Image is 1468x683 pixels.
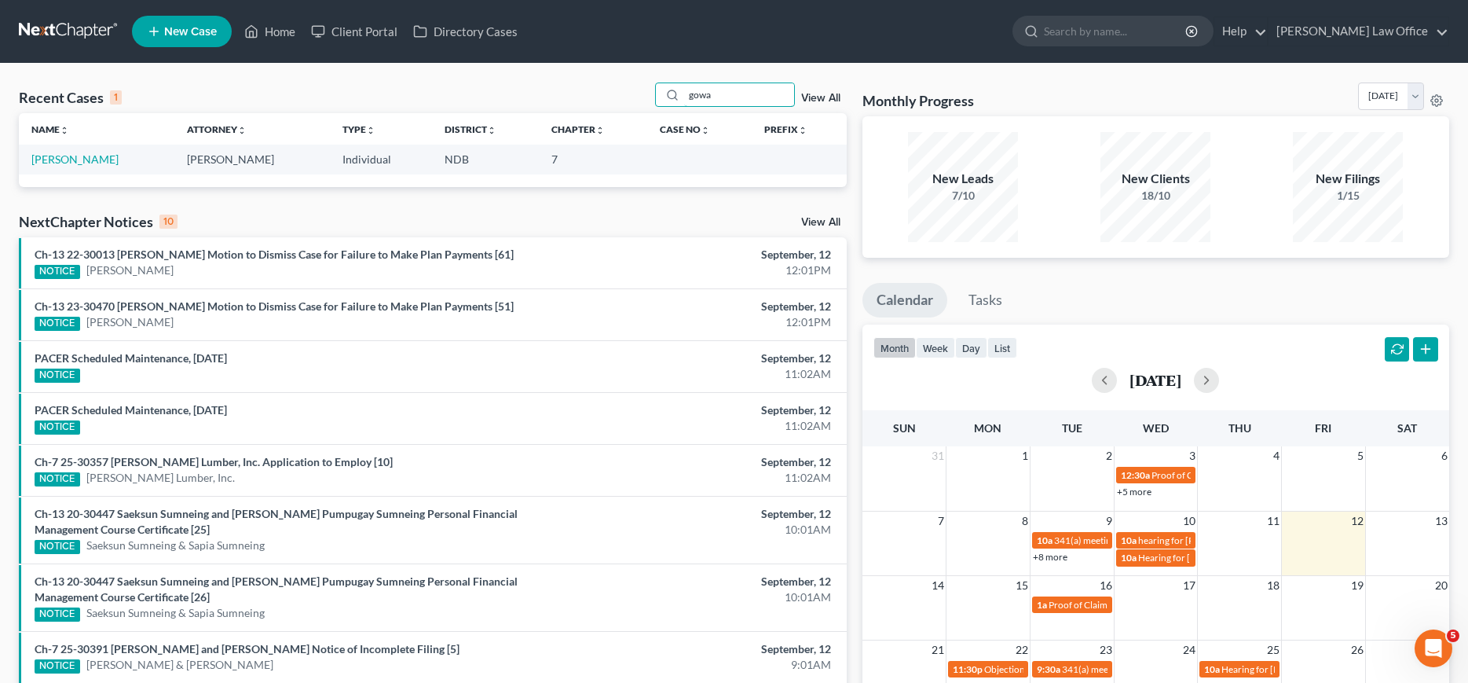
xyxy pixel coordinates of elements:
[1433,512,1449,531] span: 13
[35,369,80,383] div: NOTICE
[1293,170,1403,188] div: New Filings
[35,351,227,365] a: PACER Scheduled Maintenance, [DATE]
[1349,576,1365,595] span: 19
[953,663,983,675] span: 11:30p
[1100,170,1210,188] div: New Clients
[595,126,605,135] i: unfold_more
[1181,512,1197,531] span: 10
[86,263,174,278] a: [PERSON_NAME]
[801,93,840,104] a: View All
[35,507,518,536] a: Ch-13 20-30447 Saeksun Sumneing and [PERSON_NAME] Pumpugay Sumneing Personal Financial Management...
[1054,534,1130,546] span: 341(a) meeting for
[35,420,80,435] div: NOTICE
[236,17,303,46] a: Home
[366,126,375,135] i: unfold_more
[576,641,831,657] div: September, 12
[1014,641,1030,659] span: 22
[974,421,1001,435] span: Mon
[1272,446,1281,465] span: 4
[31,123,69,135] a: Nameunfold_more
[35,575,518,604] a: Ch-13 20-30447 Saeksun Sumneing and [PERSON_NAME] Pumpugay Sumneing Personal Financial Management...
[1100,188,1210,204] div: 18/10
[35,642,459,655] a: Ch-7 25-30391 [PERSON_NAME] and [PERSON_NAME] Notice of Incomplete Filing [5]
[1214,17,1267,46] a: Help
[1062,421,1082,435] span: Tue
[35,472,80,487] div: NOTICE
[576,418,831,434] div: 11:02AM
[1117,486,1151,498] a: +5 more
[798,126,807,135] i: unfold_more
[1447,630,1459,642] span: 5
[35,317,80,331] div: NOTICE
[1228,421,1251,435] span: Thu
[701,126,710,135] i: unfold_more
[893,421,916,435] span: Sun
[873,337,916,358] button: month
[159,215,178,229] div: 10
[1121,552,1137,564] span: 10a
[764,123,807,135] a: Prefixunfold_more
[862,283,947,318] a: Calendar
[1014,576,1030,595] span: 15
[1044,17,1188,46] input: Search by name...
[405,17,525,46] a: Directory Cases
[576,522,831,538] div: 10:01AM
[1020,512,1030,531] span: 8
[1349,641,1365,659] span: 26
[19,212,178,231] div: NextChapter Notices
[1265,641,1281,659] span: 25
[801,217,840,228] a: View All
[86,314,174,330] a: [PERSON_NAME]
[576,351,831,366] div: September, 12
[1433,576,1449,595] span: 20
[1315,421,1331,435] span: Fri
[445,123,496,135] a: Districtunfold_more
[930,576,946,595] span: 14
[862,91,974,110] h3: Monthly Progress
[110,90,122,105] div: 1
[86,538,265,553] a: Saeksun Sumneing & Sapia Sumneing
[86,470,235,486] a: [PERSON_NAME] Lumber, Inc.
[86,657,273,673] a: [PERSON_NAME] & [PERSON_NAME]
[1129,372,1181,388] h2: [DATE]
[576,314,831,330] div: 12:01PM
[660,123,710,135] a: Case Nounfold_more
[987,337,1017,358] button: list
[1268,17,1448,46] a: [PERSON_NAME] Law Office
[187,123,247,135] a: Attorneyunfold_more
[916,337,955,358] button: week
[330,145,432,174] td: Individual
[1098,641,1114,659] span: 23
[1049,599,1294,611] span: Proof of Claim Deadline - Government for [PERSON_NAME]
[35,455,393,468] a: Ch-7 25-30357 [PERSON_NAME] Lumber, Inc. Application to Employ [10]
[576,454,831,470] div: September, 12
[954,283,1016,318] a: Tasks
[576,402,831,418] div: September, 12
[684,83,794,106] input: Search by name...
[174,145,330,174] td: [PERSON_NAME]
[35,299,514,313] a: Ch-13 23-30470 [PERSON_NAME] Motion to Dismiss Case for Failure to Make Plan Payments [51]
[1033,551,1067,563] a: +8 more
[1143,421,1169,435] span: Wed
[86,605,265,621] a: Saeksun Sumneing & Sapia Sumneing
[1415,630,1452,667] iframe: Intercom live chat
[576,470,831,486] div: 11:02AM
[1397,421,1417,435] span: Sat
[955,337,987,358] button: day
[1121,469,1150,481] span: 12:30a
[1037,663,1060,675] span: 9:30a
[1181,576,1197,595] span: 17
[930,641,946,659] span: 21
[1104,446,1114,465] span: 2
[908,170,1018,188] div: New Leads
[164,26,217,38] span: New Case
[1293,188,1403,204] div: 1/15
[576,247,831,263] div: September, 12
[303,17,405,46] a: Client Portal
[576,589,831,605] div: 10:01AM
[35,403,227,417] a: PACER Scheduled Maintenance, [DATE]
[1265,576,1281,595] span: 18
[576,299,831,314] div: September, 12
[1356,446,1365,465] span: 5
[984,663,1232,675] span: Objections to Discharge Due (PFMC-7) for [PERSON_NAME]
